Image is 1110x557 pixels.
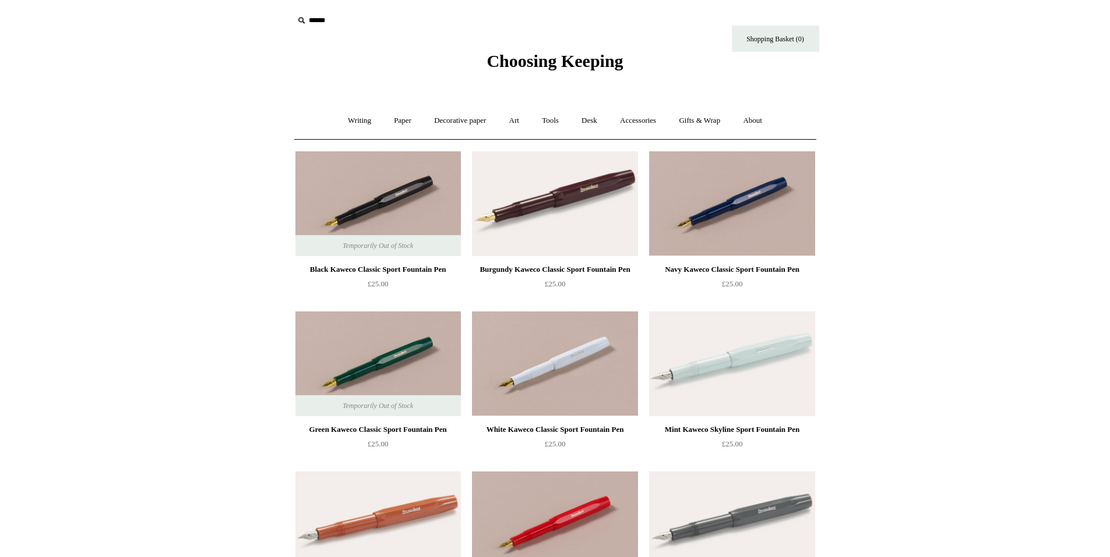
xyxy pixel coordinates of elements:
div: Burgundy Kaweco Classic Sport Fountain Pen [475,262,635,276]
a: Desk [571,105,608,136]
span: £25.00 [722,279,743,288]
a: Mint Kaweco Skyline Sport Fountain Pen Mint Kaweco Skyline Sport Fountain Pen [649,311,815,416]
div: White Kaweco Classic Sport Fountain Pen [475,423,635,437]
a: Decorative paper [424,105,496,136]
a: Paper [383,105,422,136]
span: £25.00 [545,439,566,448]
a: White Kaweco Classic Sport Fountain Pen White Kaweco Classic Sport Fountain Pen [472,311,637,416]
a: Navy Kaweco Classic Sport Fountain Pen Navy Kaweco Classic Sport Fountain Pen [649,151,815,256]
a: Art [499,105,530,136]
span: £25.00 [722,439,743,448]
a: Black Kaweco Classic Sport Fountain Pen Black Kaweco Classic Sport Fountain Pen Temporarily Out o... [295,151,461,256]
a: Accessories [609,105,667,136]
span: £25.00 [368,279,389,288]
a: Shopping Basket (0) [732,26,819,52]
a: Green Kaweco Classic Sport Fountain Pen Green Kaweco Classic Sport Fountain Pen Temporarily Out o... [295,311,461,416]
span: Choosing Keeping [487,51,623,70]
div: Green Kaweco Classic Sport Fountain Pen [298,423,458,437]
span: £25.00 [368,439,389,448]
div: Mint Kaweco Skyline Sport Fountain Pen [652,423,812,437]
img: Navy Kaweco Classic Sport Fountain Pen [649,151,815,256]
div: Navy Kaweco Classic Sport Fountain Pen [652,262,812,276]
img: Green Kaweco Classic Sport Fountain Pen [295,311,461,416]
span: Temporarily Out of Stock [331,235,425,256]
img: White Kaweco Classic Sport Fountain Pen [472,311,637,416]
a: Tools [531,105,569,136]
a: White Kaweco Classic Sport Fountain Pen £25.00 [472,423,637,470]
a: Navy Kaweco Classic Sport Fountain Pen £25.00 [649,262,815,310]
img: Mint Kaweco Skyline Sport Fountain Pen [649,311,815,416]
a: Mint Kaweco Skyline Sport Fountain Pen £25.00 [649,423,815,470]
div: Black Kaweco Classic Sport Fountain Pen [298,262,458,276]
a: Green Kaweco Classic Sport Fountain Pen £25.00 [295,423,461,470]
a: Black Kaweco Classic Sport Fountain Pen £25.00 [295,262,461,310]
span: Temporarily Out of Stock [331,395,425,416]
a: About [732,105,773,136]
a: Burgundy Kaweco Classic Sport Fountain Pen £25.00 [472,262,637,310]
img: Black Kaweco Classic Sport Fountain Pen [295,151,461,256]
a: Writing [337,105,382,136]
a: Choosing Keeping [487,61,623,69]
a: Burgundy Kaweco Classic Sport Fountain Pen Burgundy Kaweco Classic Sport Fountain Pen [472,151,637,256]
a: Gifts & Wrap [668,105,731,136]
span: £25.00 [545,279,566,288]
img: Burgundy Kaweco Classic Sport Fountain Pen [472,151,637,256]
